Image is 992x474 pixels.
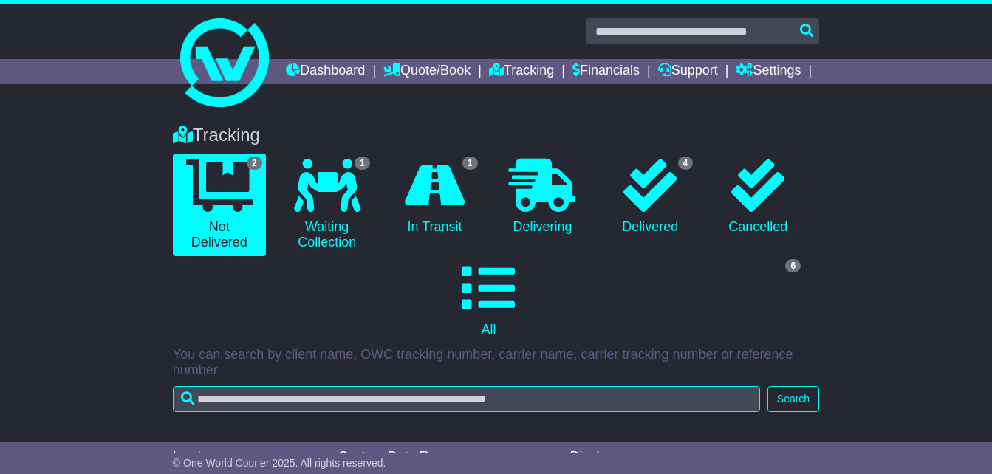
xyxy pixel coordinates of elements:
[165,125,827,146] div: Tracking
[173,457,386,469] span: © One World Courier 2025. All rights reserved.
[286,59,365,84] a: Dashboard
[603,154,697,241] a: 4 Delivered
[785,259,801,272] span: 6
[678,157,694,170] span: 4
[570,449,650,465] div: Display
[736,59,801,84] a: Settings
[462,157,478,170] span: 1
[711,154,804,241] a: Cancelled
[173,154,266,256] a: 2 Not Delivered
[338,449,544,465] div: Custom Date Range
[247,157,262,170] span: 2
[489,59,554,84] a: Tracking
[281,154,374,256] a: 1 Waiting Collection
[173,256,804,343] a: 6 All
[572,59,640,84] a: Financials
[173,449,324,465] div: Invoice
[389,154,482,241] a: 1 In Transit
[383,59,471,84] a: Quote/Book
[658,59,718,84] a: Support
[173,347,819,379] p: You can search by client name, OWC tracking number, carrier name, carrier tracking number or refe...
[496,154,589,241] a: Delivering
[355,157,370,170] span: 1
[767,386,819,412] button: Search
